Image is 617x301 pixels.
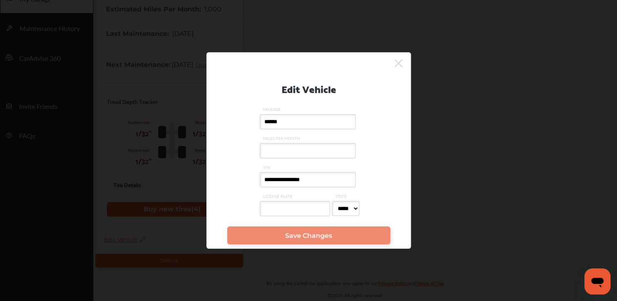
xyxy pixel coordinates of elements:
input: MILES PER MONTH [260,143,356,158]
span: Save Changes [285,232,332,239]
span: LICENSE PLATE [260,193,332,199]
input: MILEAGE [260,114,356,129]
span: VIN [260,164,358,170]
a: Save Changes [227,226,390,244]
span: MILEAGE [260,106,358,112]
select: STATE [332,201,359,216]
input: VIN [260,172,356,187]
span: STATE [332,193,361,199]
input: LICENSE PLATE [260,201,330,216]
span: MILES PER MONTH [260,135,358,141]
p: Edit Vehicle [281,80,336,97]
iframe: Button to launch messaging window [584,268,610,294]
